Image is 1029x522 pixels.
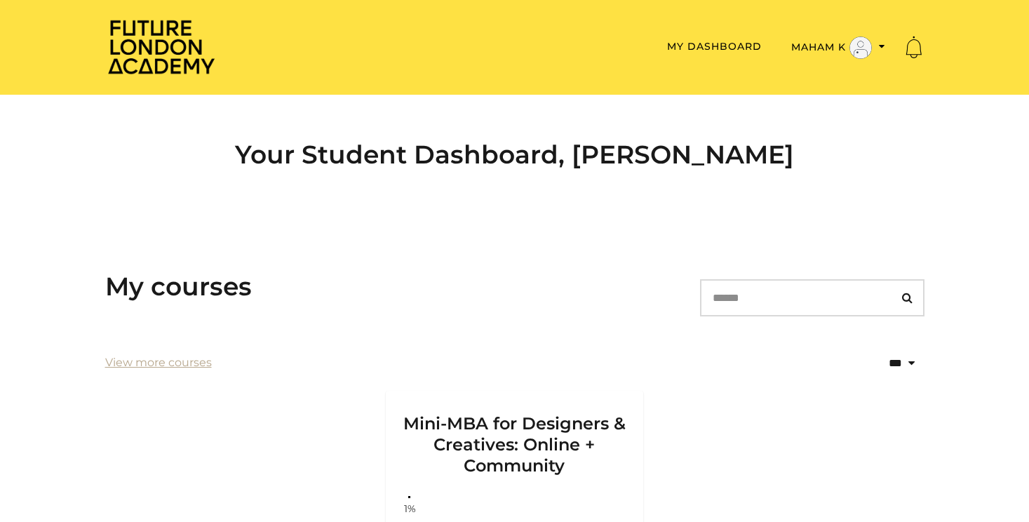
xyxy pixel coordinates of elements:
[105,354,212,371] a: View more courses
[105,272,252,302] h3: My courses
[843,347,924,380] select: status
[105,18,217,75] img: Home Page
[667,40,762,53] a: My Dashboard
[394,502,427,516] span: 1%
[403,391,627,476] h3: Mini-MBA for Designers & Creatives: Online + Community
[105,140,924,170] h2: Your Student Dashboard, [PERSON_NAME]
[386,391,644,493] a: Mini-MBA for Designers & Creatives: Online + Community
[787,36,889,60] button: Toggle menu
